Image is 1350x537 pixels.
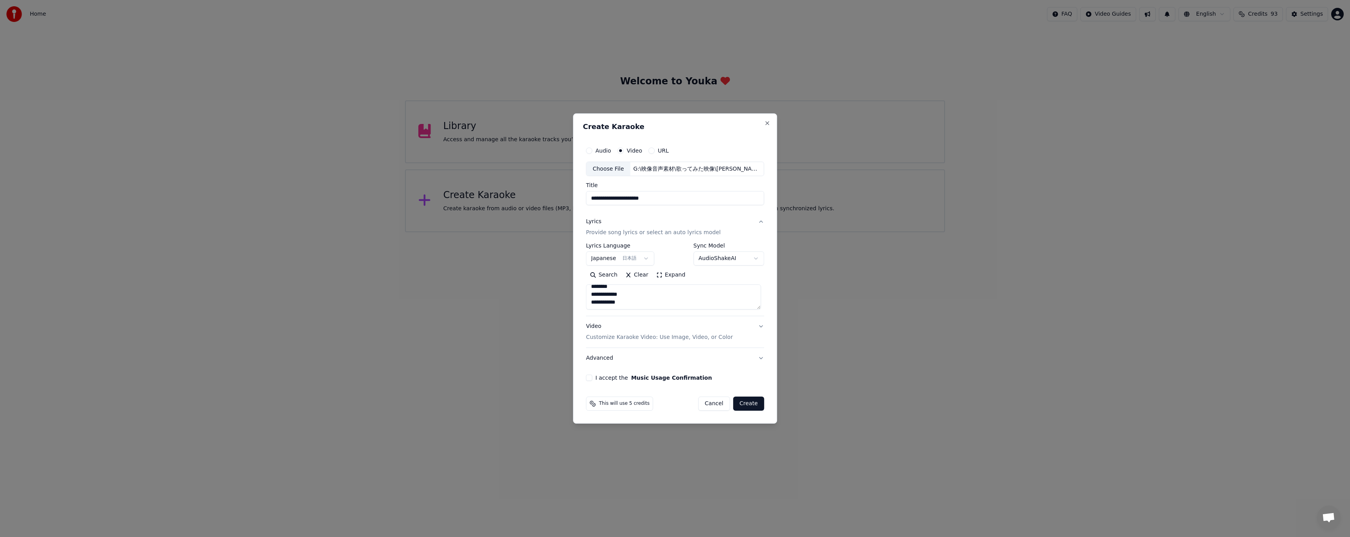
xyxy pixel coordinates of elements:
button: Clear [621,269,652,282]
button: LyricsProvide song lyrics or select an auto lyrics model [586,212,764,243]
label: Sync Model [693,243,764,249]
button: Advanced [586,348,764,368]
button: I accept the [631,375,712,380]
div: LyricsProvide song lyrics or select an auto lyrics model [586,243,764,316]
button: VideoCustomize Karaoke Video: Use Image, Video, or Color [586,317,764,348]
button: Cancel [698,397,730,411]
p: Provide song lyrics or select an auto lyrics model [586,229,721,237]
div: G:\映像音声素材\歌ってみた映像\[PERSON_NAME]だけは。 ／ 天月-[PERSON_NAME]-【オリジナル】.mp4 [630,165,764,173]
div: Lyrics [586,218,601,226]
label: I accept the [595,375,712,380]
button: Expand [652,269,689,282]
button: Create [733,397,764,411]
button: Search [586,269,621,282]
label: Video [627,148,642,153]
label: Lyrics Language [586,243,654,249]
label: Audio [595,148,611,153]
span: This will use 5 credits [599,400,649,407]
p: Customize Karaoke Video: Use Image, Video, or Color [586,333,733,341]
label: URL [658,148,669,153]
label: Title [586,183,764,188]
div: Choose File [586,162,630,176]
div: Video [586,323,733,342]
h2: Create Karaoke [583,123,767,130]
